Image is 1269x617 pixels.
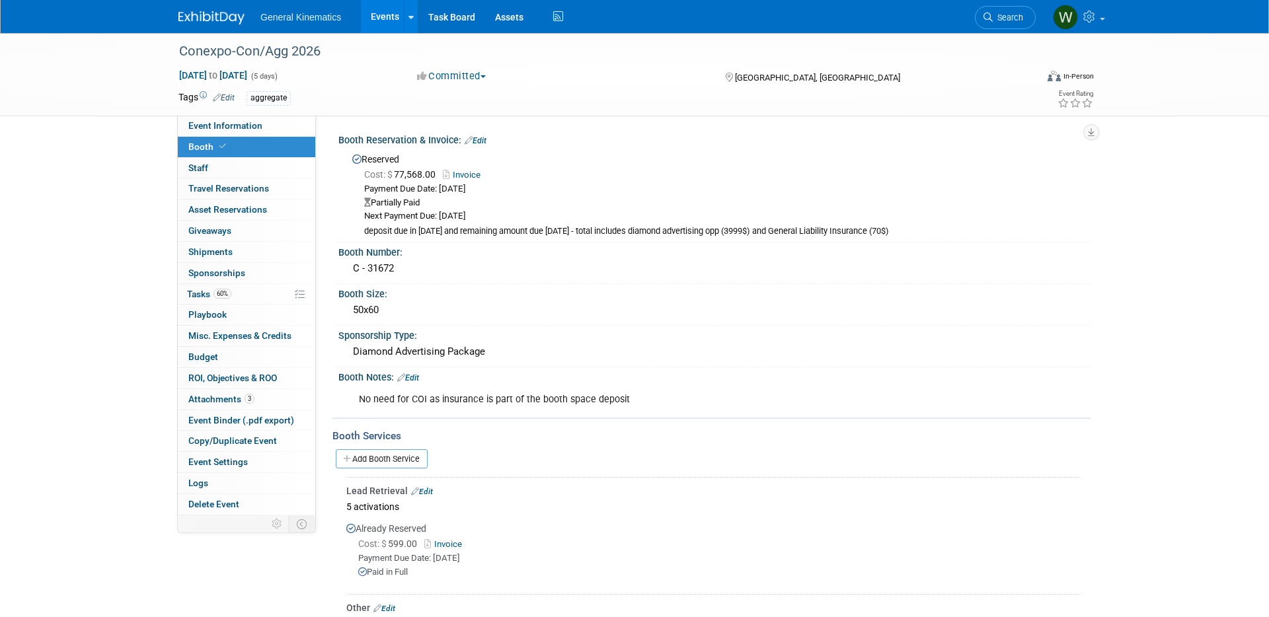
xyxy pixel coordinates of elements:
[338,130,1091,147] div: Booth Reservation & Invoice:
[266,515,289,532] td: Personalize Event Tab Strip
[178,494,315,515] a: Delete Event
[188,456,248,467] span: Event Settings
[260,12,341,22] span: General Kinematics
[443,170,487,180] a: Invoice
[336,449,428,468] a: Add Booth Service
[346,484,1081,497] div: Lead Retrieval
[178,389,315,410] a: Attachments3
[364,169,394,180] span: Cost: $
[975,6,1036,29] a: Search
[346,601,1081,614] div: Other
[178,284,315,305] a: Tasks60%
[188,415,294,425] span: Event Binder (.pdf export)
[424,539,467,549] a: Invoice
[178,69,248,81] span: [DATE] [DATE]
[188,141,229,152] span: Booth
[338,242,1091,259] div: Booth Number:
[188,435,277,446] span: Copy/Duplicate Event
[188,163,208,173] span: Staff
[338,367,1091,384] div: Booth Notes:
[364,183,1081,196] div: Payment Due Date: [DATE]
[188,309,227,320] span: Playbook
[358,566,1081,579] div: Paid in Full
[958,69,1094,89] div: Event Format
[411,487,433,496] a: Edit
[188,225,231,236] span: Giveaways
[178,137,315,157] a: Booth
[178,158,315,178] a: Staff
[213,289,231,299] span: 60%
[1057,91,1093,97] div: Event Rating
[346,515,1081,589] div: Already Reserved
[465,136,486,145] a: Edit
[178,242,315,262] a: Shipments
[373,604,395,613] a: Edit
[188,204,267,215] span: Asset Reservations
[364,210,1081,223] div: Next Payment Due: [DATE]
[358,538,388,549] span: Cost: $
[188,373,277,383] span: ROI, Objectives & ROO
[188,246,233,257] span: Shipments
[178,200,315,220] a: Asset Reservations
[213,93,235,102] a: Edit
[178,263,315,283] a: Sponsorships
[178,410,315,431] a: Event Binder (.pdf export)
[188,351,218,362] span: Budget
[178,431,315,451] a: Copy/Duplicate Event
[346,497,1081,515] div: 5 activations
[178,305,315,325] a: Playbook
[178,11,245,24] img: ExhibitDay
[188,268,245,278] span: Sponsorships
[178,116,315,136] a: Event Information
[188,330,291,341] span: Misc. Expenses & Credits
[348,300,1081,320] div: 50x60
[245,394,254,404] span: 3
[1048,71,1061,81] img: Format-Inperson.png
[187,289,231,299] span: Tasks
[364,169,441,180] span: 77,568.00
[338,326,1091,342] div: Sponsorship Type:
[364,197,1081,209] div: Partially Paid
[338,284,1091,301] div: Booth Size:
[332,429,1091,443] div: Booth Services
[188,394,254,404] span: Attachments
[993,13,1023,22] span: Search
[207,70,219,81] span: to
[178,347,315,367] a: Budget
[178,178,315,199] a: Travel Reservations
[289,515,316,532] td: Toggle Event Tabs
[174,40,1016,63] div: Conexpo-Con/Agg 2026
[178,221,315,241] a: Giveaways
[178,473,315,493] a: Logs
[348,342,1081,362] div: Diamond Advertising Package
[247,91,291,105] div: aggregate
[178,452,315,472] a: Event Settings
[188,499,239,509] span: Delete Event
[188,120,262,131] span: Event Information
[188,478,208,488] span: Logs
[219,143,226,150] i: Booth reservation complete
[178,368,315,388] a: ROI, Objectives & ROO
[348,258,1081,279] div: C - 31672
[358,538,422,549] span: 599.00
[178,326,315,346] a: Misc. Expenses & Credits
[178,91,235,106] td: Tags
[1053,5,1078,30] img: Whitney Swanson
[348,149,1081,238] div: Reserved
[350,386,945,413] div: No need for COI as insurance is part of the booth space deposit
[358,552,1081,565] div: Payment Due Date: [DATE]
[397,373,419,382] a: Edit
[250,72,278,81] span: (5 days)
[364,226,1081,237] div: deposit due in [DATE] and remaining amount due [DATE] - total includes diamond advertising opp (3...
[188,183,269,194] span: Travel Reservations
[412,69,491,83] button: Committed
[735,73,900,83] span: [GEOGRAPHIC_DATA], [GEOGRAPHIC_DATA]
[1063,71,1094,81] div: In-Person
